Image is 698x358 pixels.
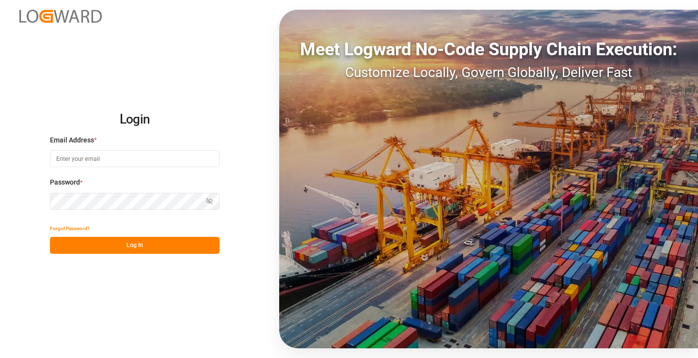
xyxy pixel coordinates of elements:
span: Email Address [50,135,94,145]
input: Enter your email [50,150,220,167]
div: Meet Logward No-Code Supply Chain Execution: [279,36,698,62]
span: Password [50,177,80,187]
button: Log In [50,237,220,254]
div: Customize Locally, Govern Globally, Deliver Fast [279,62,698,83]
button: Forgot Password? [50,220,90,237]
h2: Login [50,104,220,135]
img: Logward_new_orange.png [19,10,102,23]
